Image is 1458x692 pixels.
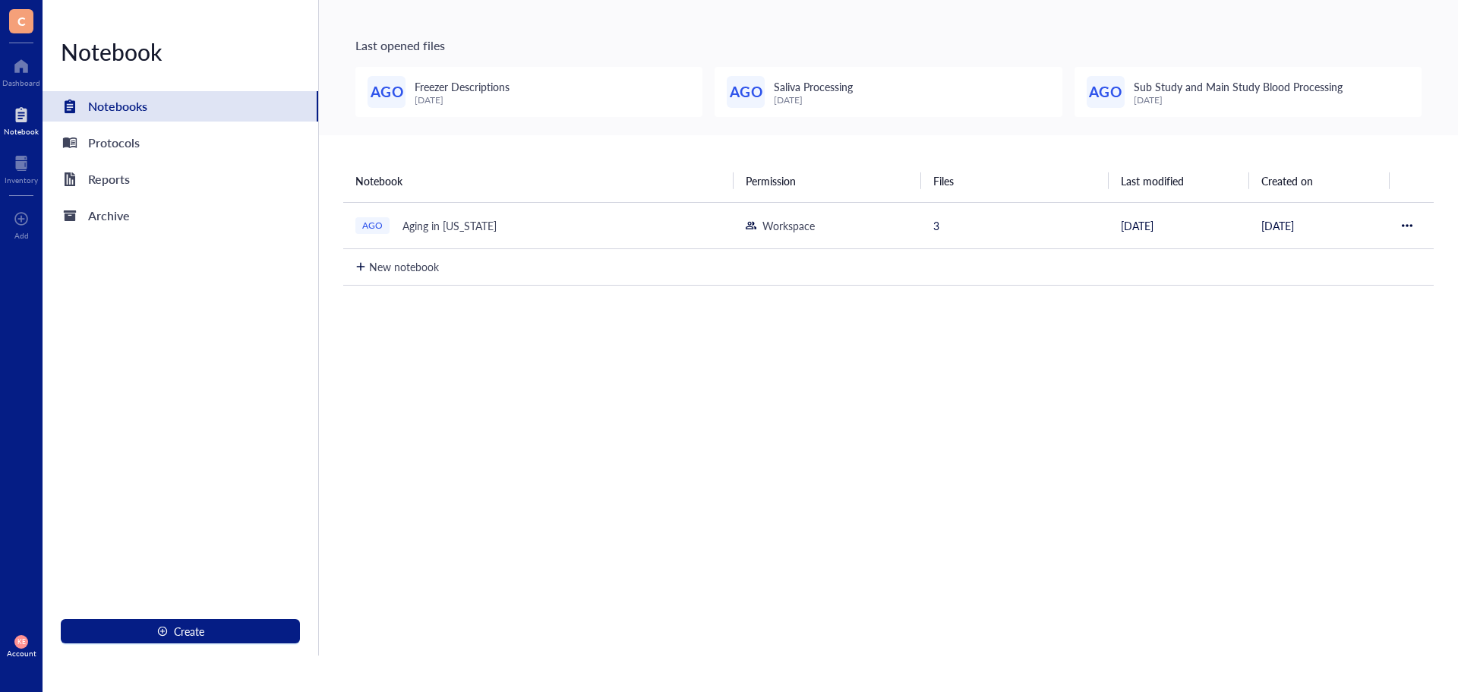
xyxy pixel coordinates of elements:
[14,231,29,240] div: Add
[2,54,40,87] a: Dashboard
[921,202,1109,248] td: 3
[774,95,853,106] div: [DATE]
[1249,160,1390,202] th: Created on
[174,625,204,637] span: Create
[415,79,510,94] span: Freezer Descriptions
[355,36,1422,55] div: Last opened files
[369,258,439,275] div: New notebook
[88,205,130,226] div: Archive
[921,160,1109,202] th: Files
[43,91,318,122] a: Notebooks
[4,127,39,136] div: Notebook
[774,79,853,94] span: Saliva Processing
[43,128,318,158] a: Protocols
[1089,81,1122,103] span: AGO
[1134,95,1343,106] div: [DATE]
[415,95,510,106] div: [DATE]
[43,164,318,194] a: Reports
[1109,202,1249,248] td: [DATE]
[1134,79,1343,94] span: Sub Study and Main Study Blood Processing
[88,132,140,153] div: Protocols
[396,215,503,236] div: Aging in [US_STATE]
[343,160,734,202] th: Notebook
[5,175,38,185] div: Inventory
[17,638,26,646] span: KE
[762,217,815,234] div: Workspace
[734,160,921,202] th: Permission
[5,151,38,185] a: Inventory
[43,201,318,231] a: Archive
[730,81,762,103] span: AGO
[88,96,147,117] div: Notebooks
[7,649,36,658] div: Account
[4,103,39,136] a: Notebook
[1249,202,1390,248] td: [DATE]
[88,169,130,190] div: Reports
[2,78,40,87] div: Dashboard
[1109,160,1249,202] th: Last modified
[17,11,26,30] span: C
[43,36,318,67] div: Notebook
[371,81,403,103] span: AGO
[61,619,300,643] button: Create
